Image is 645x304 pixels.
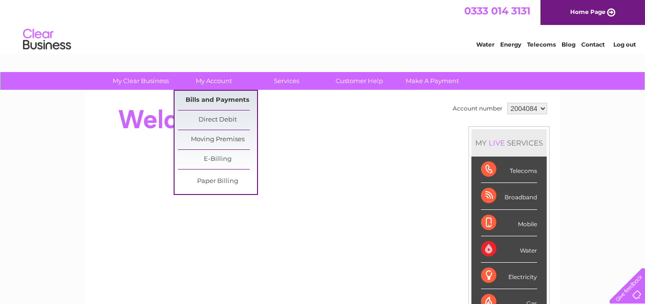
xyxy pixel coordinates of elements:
[527,41,556,48] a: Telecoms
[178,91,257,110] a: Bills and Payments
[481,236,537,263] div: Water
[393,72,472,90] a: Make A Payment
[487,138,507,147] div: LIVE
[101,72,180,90] a: My Clear Business
[178,150,257,169] a: E-Billing
[471,129,547,157] div: MY SERVICES
[320,72,399,90] a: Customer Help
[178,172,257,191] a: Paper Billing
[613,41,636,48] a: Log out
[581,41,605,48] a: Contact
[178,130,257,149] a: Moving Premises
[481,183,537,209] div: Broadband
[500,41,521,48] a: Energy
[247,72,326,90] a: Services
[96,5,550,47] div: Clear Business is a trading name of Verastar Limited (registered in [GEOGRAPHIC_DATA] No. 3667643...
[481,263,537,289] div: Electricity
[481,157,537,183] div: Telecoms
[178,110,257,130] a: Direct Debit
[23,25,71,54] img: logo.png
[481,210,537,236] div: Mobile
[174,72,253,90] a: My Account
[476,41,494,48] a: Water
[450,100,505,117] td: Account number
[464,5,530,17] a: 0333 014 3131
[562,41,575,48] a: Blog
